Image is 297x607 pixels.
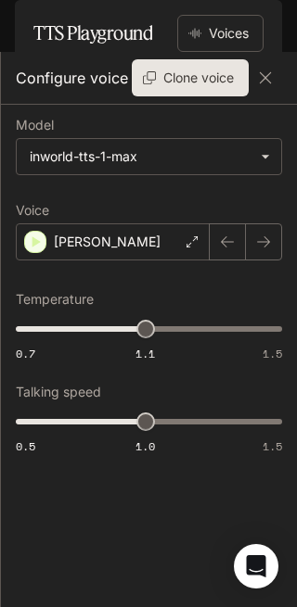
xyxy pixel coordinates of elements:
[16,67,128,89] p: Configure voice
[17,139,281,174] div: inworld-tts-1-max
[16,346,35,361] span: 0.7
[33,15,152,52] h1: TTS Playground
[14,9,47,43] button: open drawer
[263,346,282,361] span: 1.5
[177,15,264,52] button: Voices
[54,233,161,251] p: [PERSON_NAME]
[16,293,94,306] p: Temperature
[136,346,155,361] span: 1.1
[16,204,49,217] p: Voice
[132,59,249,96] button: Clone voice
[234,544,278,588] div: Open Intercom Messenger
[16,119,54,132] p: Model
[30,147,252,166] div: inworld-tts-1-max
